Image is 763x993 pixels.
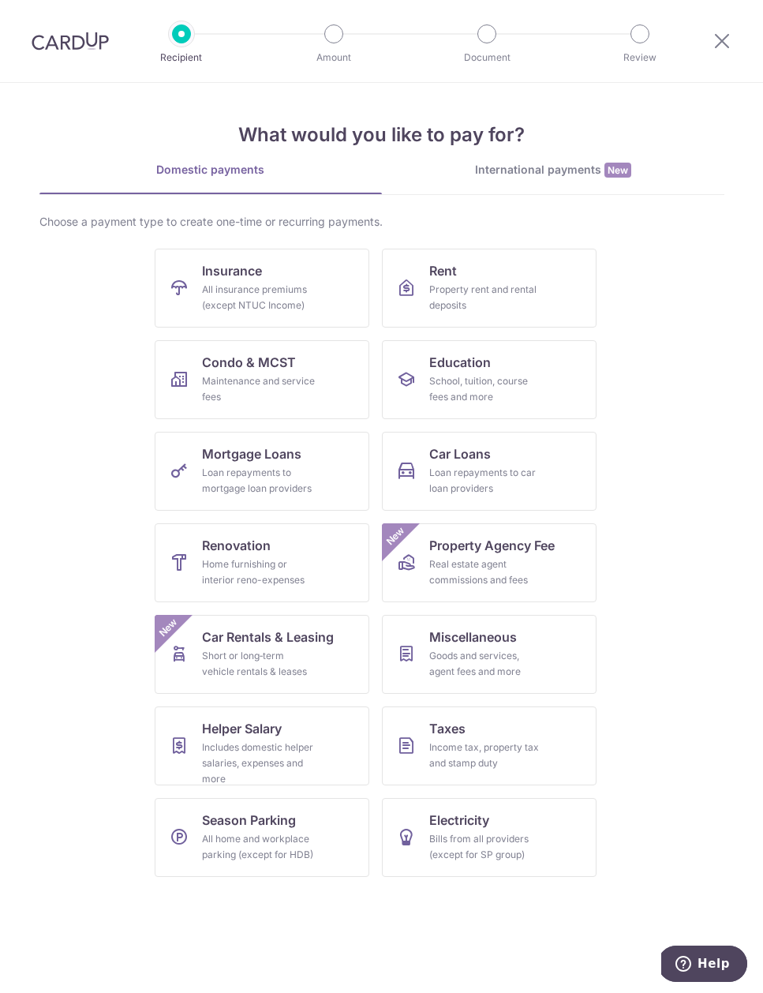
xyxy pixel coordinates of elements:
[39,162,382,178] div: Domestic payments
[202,536,271,555] span: Renovation
[429,628,517,646] span: Miscellaneous
[429,373,543,405] div: School, tuition, course fees and more
[155,340,369,419] a: Condo & MCSTMaintenance and service fees
[604,163,631,178] span: New
[429,740,543,771] div: Income tax, property tax and stamp duty
[429,353,491,372] span: Education
[155,249,369,328] a: InsuranceAll insurance premiums (except NTUC Income)
[202,282,316,313] div: All insurance premiums (except NTUC Income)
[382,523,597,602] a: Property Agency FeeReal estate agent commissions and feesNew
[429,831,543,863] div: Bills from all providers (except for SP group)
[382,798,597,877] a: ElectricityBills from all providers (except for SP group)
[202,556,316,588] div: Home furnishing or interior reno-expenses
[202,261,262,280] span: Insurance
[202,353,296,372] span: Condo & MCST
[661,946,747,985] iframe: Opens a widget where you can find more information
[202,373,316,405] div: Maintenance and service fees
[382,706,597,785] a: TaxesIncome tax, property tax and stamp duty
[202,628,334,646] span: Car Rentals & Leasing
[429,719,466,738] span: Taxes
[382,615,597,694] a: MiscellaneousGoods and services, agent fees and more
[155,523,369,602] a: RenovationHome furnishing or interior reno-expenses
[36,11,69,25] span: Help
[202,831,316,863] div: All home and workplace parking (except for HDB)
[202,740,316,787] div: Includes domestic helper salaries, expenses and more
[155,432,369,511] a: Mortgage LoansLoan repayments to mortgage loan providers
[202,648,316,680] div: Short or long‑term vehicle rentals & leases
[382,249,597,328] a: RentProperty rent and rental deposits
[290,50,378,66] p: Amount
[382,340,597,419] a: EducationSchool, tuition, course fees and more
[39,121,724,149] h4: What would you like to pay for?
[443,50,531,66] p: Document
[429,556,543,588] div: Real estate agent commissions and fees
[32,32,109,51] img: CardUp
[429,282,543,313] div: Property rent and rental deposits
[429,465,543,497] div: Loan repayments to car loan providers
[596,50,684,66] p: Review
[155,615,181,641] span: New
[429,811,489,830] span: Electricity
[137,50,226,66] p: Recipient
[429,536,555,555] span: Property Agency Fee
[429,444,491,463] span: Car Loans
[202,444,301,463] span: Mortgage Loans
[155,706,369,785] a: Helper SalaryIncludes domestic helper salaries, expenses and more
[39,214,724,230] div: Choose a payment type to create one-time or recurring payments.
[429,648,543,680] div: Goods and services, agent fees and more
[202,465,316,497] div: Loan repayments to mortgage loan providers
[155,615,369,694] a: Car Rentals & LeasingShort or long‑term vehicle rentals & leasesNew
[202,719,282,738] span: Helper Salary
[202,811,296,830] span: Season Parking
[382,162,724,178] div: International payments
[429,261,457,280] span: Rent
[382,432,597,511] a: Car LoansLoan repayments to car loan providers
[155,798,369,877] a: Season ParkingAll home and workplace parking (except for HDB)
[382,523,408,549] span: New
